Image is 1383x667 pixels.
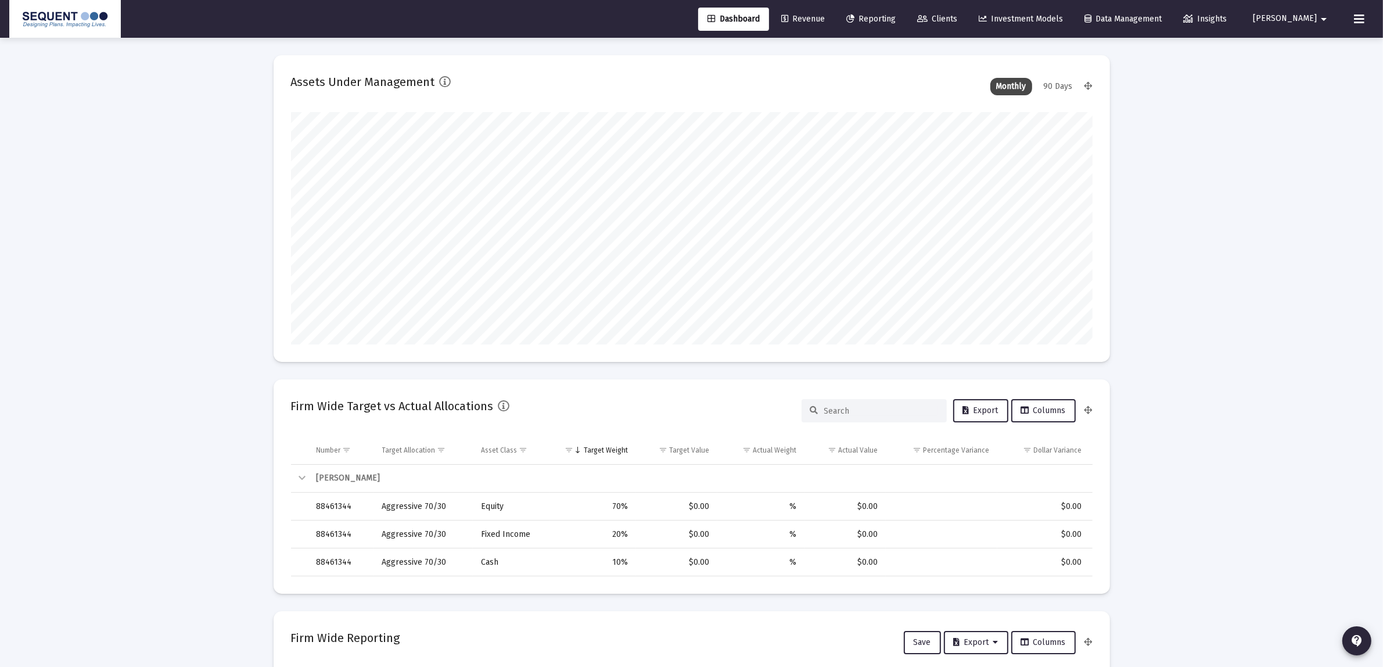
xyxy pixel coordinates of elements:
div: % [725,529,796,540]
span: Data Management [1084,14,1162,24]
div: % [725,557,796,568]
td: Column Target Allocation [374,436,473,464]
button: Columns [1011,631,1076,654]
span: Show filter options for column 'Target Weight' [565,446,573,454]
span: Show filter options for column 'Asset Class' [519,446,527,454]
mat-icon: arrow_drop_down [1317,8,1331,31]
div: Percentage Variance [923,446,989,455]
span: Dashboard [707,14,760,24]
div: $0.00 [644,501,709,512]
span: Insights [1183,14,1227,24]
a: Reporting [837,8,905,31]
div: Data grid [291,436,1093,576]
div: 10% [558,557,628,568]
a: Data Management [1075,8,1171,31]
div: Actual Weight [753,446,796,455]
td: Column Actual Value [804,436,886,464]
input: Search [824,406,938,416]
span: Save [914,637,931,647]
td: Column Percentage Variance [886,436,997,464]
td: 88461344 [308,493,374,521]
td: 88461344 [308,521,374,548]
button: [PERSON_NAME] [1239,7,1345,30]
a: Revenue [772,8,834,31]
td: Aggressive 70/30 [374,548,473,576]
h2: Assets Under Management [291,73,435,91]
a: Insights [1174,8,1236,31]
td: Column Target Weight [549,436,636,464]
span: [PERSON_NAME] [1253,14,1317,24]
div: Number [317,446,341,455]
div: $0.00 [1005,557,1082,568]
div: Dollar Variance [1034,446,1082,455]
td: Column Number [308,436,374,464]
div: Target Weight [584,446,628,455]
td: Fixed Income [473,521,549,548]
div: $0.00 [1005,501,1082,512]
span: Show filter options for column 'Target Value' [659,446,667,454]
td: Column Target Value [636,436,717,464]
span: Columns [1021,406,1066,415]
span: Clients [917,14,957,24]
button: Export [953,399,1008,422]
div: [PERSON_NAME] [317,472,1082,484]
td: Aggressive 70/30 [374,493,473,521]
span: Show filter options for column 'Actual Weight' [742,446,751,454]
td: Collapse [291,465,308,493]
td: Column Dollar Variance [997,436,1093,464]
div: Actual Value [838,446,878,455]
mat-icon: contact_support [1350,634,1364,648]
h2: Firm Wide Reporting [291,629,400,647]
td: Cash [473,548,549,576]
span: Revenue [781,14,825,24]
td: 88461344 [308,548,374,576]
div: $0.00 [813,501,878,512]
a: Investment Models [969,8,1072,31]
div: Asset Class [481,446,517,455]
span: Columns [1021,637,1066,647]
div: Target Allocation [382,446,436,455]
div: $0.00 [1005,529,1082,540]
button: Columns [1011,399,1076,422]
span: Export [954,637,998,647]
button: Save [904,631,941,654]
div: Monthly [990,78,1032,95]
span: Show filter options for column 'Dollar Variance' [1023,446,1032,454]
td: Column Asset Class [473,436,549,464]
span: Show filter options for column 'Target Allocation' [437,446,446,454]
button: Export [944,631,1008,654]
img: Dashboard [18,8,112,31]
div: Target Value [669,446,709,455]
a: Dashboard [698,8,769,31]
td: Column Actual Weight [717,436,804,464]
span: Show filter options for column 'Number' [343,446,351,454]
div: $0.00 [813,557,878,568]
span: Export [963,406,998,415]
div: % [725,501,796,512]
div: 20% [558,529,628,540]
div: $0.00 [813,529,878,540]
div: $0.00 [644,557,709,568]
div: 70% [558,501,628,512]
h2: Firm Wide Target vs Actual Allocations [291,397,494,415]
span: Reporting [846,14,896,24]
span: Show filter options for column 'Actual Value' [828,446,836,454]
span: Show filter options for column 'Percentage Variance' [913,446,921,454]
td: Equity [473,493,549,521]
td: Aggressive 70/30 [374,521,473,548]
div: $0.00 [644,529,709,540]
a: Clients [908,8,967,31]
div: 90 Days [1038,78,1079,95]
span: Investment Models [979,14,1063,24]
